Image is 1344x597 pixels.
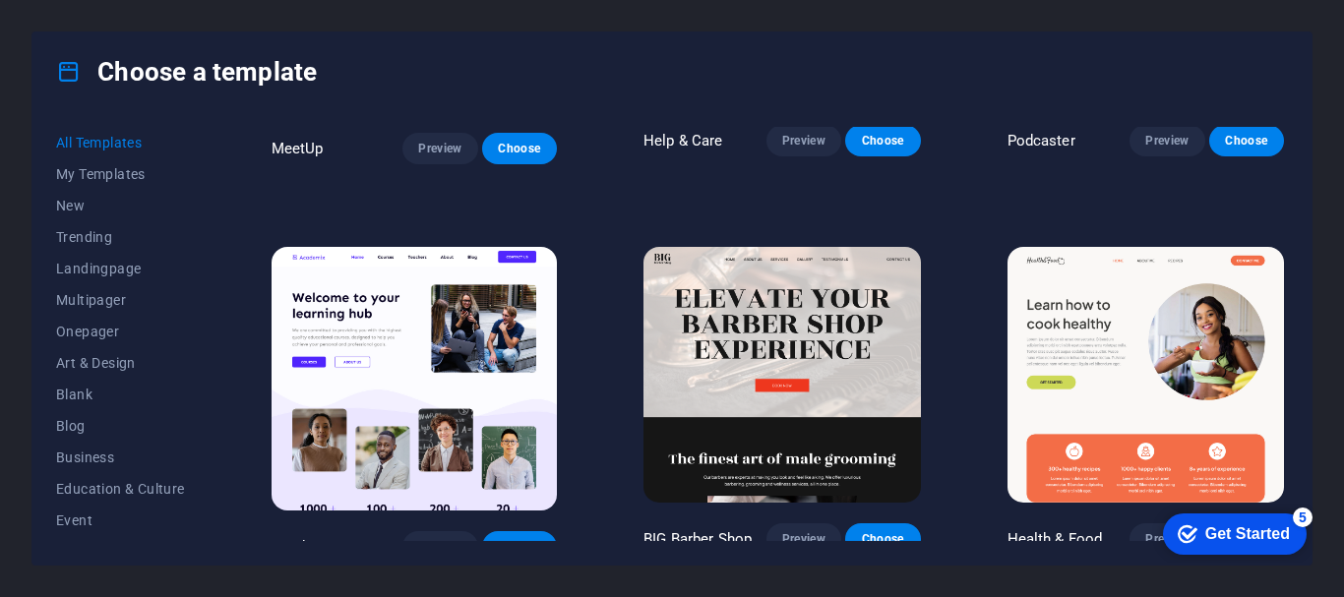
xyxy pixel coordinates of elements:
[845,125,920,156] button: Choose
[643,529,752,549] p: BIG Barber Shop
[146,4,165,24] div: 5
[782,133,825,149] span: Preview
[56,253,185,284] button: Landingpage
[56,190,185,221] button: New
[56,481,185,497] span: Education & Culture
[861,133,904,149] span: Choose
[845,523,920,555] button: Choose
[1145,133,1189,149] span: Preview
[56,473,185,505] button: Education & Culture
[56,410,185,442] button: Blog
[56,229,185,245] span: Trending
[643,131,723,150] p: Help & Care
[272,537,337,557] p: Academix
[56,324,185,339] span: Onepager
[56,166,185,182] span: My Templates
[1008,529,1103,549] p: Health & Food
[56,418,185,434] span: Blog
[56,387,185,402] span: Blank
[402,531,477,563] button: Preview
[56,158,185,190] button: My Templates
[56,449,185,465] span: Business
[56,505,185,536] button: Event
[56,127,185,158] button: All Templates
[56,355,185,371] span: Art & Design
[56,347,185,379] button: Art & Design
[482,133,557,164] button: Choose
[643,247,920,502] img: BIG Barber Shop
[1130,125,1204,156] button: Preview
[1008,131,1075,150] p: Podcaster
[498,141,541,156] span: Choose
[56,198,185,213] span: New
[1225,133,1268,149] span: Choose
[16,10,159,51] div: Get Started 5 items remaining, 0% complete
[1130,523,1204,555] button: Preview
[58,22,143,39] div: Get Started
[1008,247,1285,502] img: Health & Food
[56,292,185,308] span: Multipager
[1145,531,1189,547] span: Preview
[56,261,185,276] span: Landingpage
[766,523,841,555] button: Preview
[56,135,185,150] span: All Templates
[56,221,185,253] button: Trending
[272,139,324,158] p: MeetUp
[56,56,317,88] h4: Choose a template
[56,512,185,528] span: Event
[402,133,477,164] button: Preview
[56,379,185,410] button: Blank
[782,531,825,547] span: Preview
[272,247,557,510] img: Academix
[56,316,185,347] button: Onepager
[498,539,541,555] span: Choose
[56,284,185,316] button: Multipager
[56,536,185,567] button: Gastronomy
[766,125,841,156] button: Preview
[56,442,185,473] button: Business
[861,531,904,547] span: Choose
[418,539,461,555] span: Preview
[418,141,461,156] span: Preview
[1209,125,1284,156] button: Choose
[482,531,557,563] button: Choose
